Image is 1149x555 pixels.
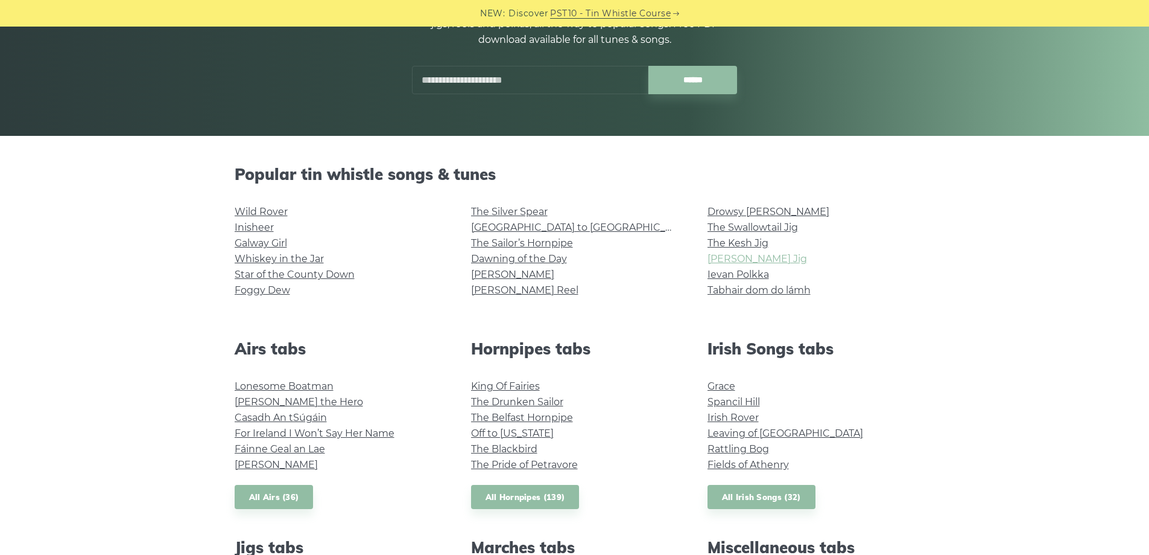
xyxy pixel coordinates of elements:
[707,339,915,358] h2: Irish Songs tabs
[707,443,769,455] a: Rattling Bog
[707,222,798,233] a: The Swallowtail Jig
[235,165,915,184] h2: Popular tin whistle songs & tunes
[471,459,578,470] a: The Pride of Petravore
[707,269,769,280] a: Ievan Polkka
[471,380,540,392] a: King Of Fairies
[471,443,537,455] a: The Blackbird
[707,284,811,296] a: Tabhair dom do lámh
[480,7,505,21] span: NEW:
[707,428,863,439] a: Leaving of [GEOGRAPHIC_DATA]
[235,222,274,233] a: Inisheer
[235,396,363,408] a: [PERSON_NAME] the Hero
[471,339,679,358] h2: Hornpipes tabs
[235,269,355,280] a: Star of the County Down
[707,380,735,392] a: Grace
[471,237,573,249] a: The Sailor’s Hornpipe
[235,428,394,439] a: For Ireland I Won’t Say Her Name
[235,339,442,358] h2: Airs tabs
[471,253,567,265] a: Dawning of the Day
[235,206,288,217] a: Wild Rover
[235,443,325,455] a: Fáinne Geal an Lae
[471,269,554,280] a: [PERSON_NAME]
[235,284,290,296] a: Foggy Dew
[707,396,760,408] a: Spancil Hill
[707,485,815,510] a: All Irish Songs (32)
[471,412,573,423] a: The Belfast Hornpipe
[707,253,807,265] a: [PERSON_NAME] Jig
[235,459,318,470] a: [PERSON_NAME]
[235,237,287,249] a: Galway Girl
[235,253,324,265] a: Whiskey in the Jar
[235,412,327,423] a: Casadh An tSúgáin
[235,485,314,510] a: All Airs (36)
[235,380,334,392] a: Lonesome Boatman
[471,396,563,408] a: The Drunken Sailor
[707,412,759,423] a: Irish Rover
[471,485,580,510] a: All Hornpipes (139)
[707,237,768,249] a: The Kesh Jig
[550,7,671,21] a: PST10 - Tin Whistle Course
[707,206,829,217] a: Drowsy [PERSON_NAME]
[471,222,694,233] a: [GEOGRAPHIC_DATA] to [GEOGRAPHIC_DATA]
[508,7,548,21] span: Discover
[471,206,548,217] a: The Silver Spear
[471,428,554,439] a: Off to [US_STATE]
[707,459,789,470] a: Fields of Athenry
[471,284,578,296] a: [PERSON_NAME] Reel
